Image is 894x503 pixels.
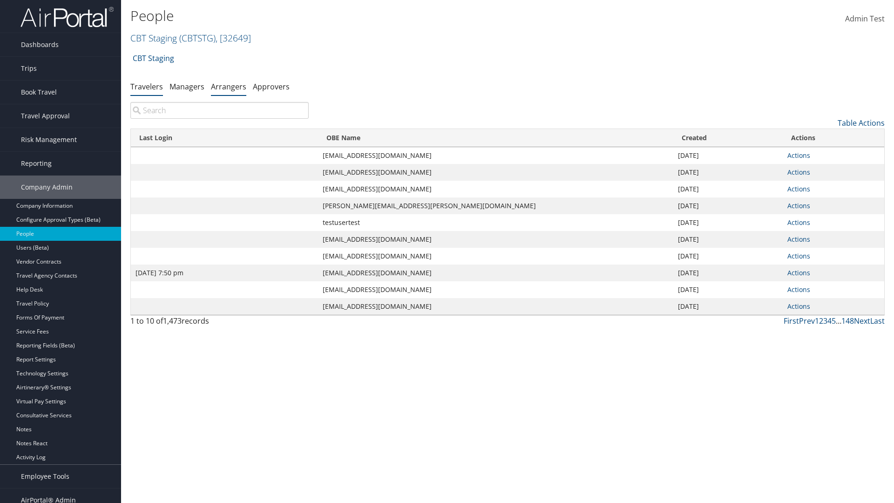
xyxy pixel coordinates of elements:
td: [DATE] [673,214,783,231]
a: First [784,316,799,326]
span: Reporting [21,152,52,175]
span: … [836,316,841,326]
a: Prev [799,316,815,326]
td: [EMAIL_ADDRESS][DOMAIN_NAME] [318,265,673,281]
a: Next [854,316,870,326]
a: 2 [819,316,823,326]
td: [EMAIL_ADDRESS][DOMAIN_NAME] [318,281,673,298]
span: Admin Test [845,14,885,24]
a: Actions [787,184,810,193]
span: Book Travel [21,81,57,104]
span: , [ 32649 ] [216,32,251,44]
td: [EMAIL_ADDRESS][DOMAIN_NAME] [318,164,673,181]
td: [EMAIL_ADDRESS][DOMAIN_NAME] [318,231,673,248]
span: Trips [21,57,37,80]
span: ( CBTSTG ) [179,32,216,44]
td: [PERSON_NAME][EMAIL_ADDRESS][PERSON_NAME][DOMAIN_NAME] [318,197,673,214]
a: Managers [169,82,204,92]
td: [DATE] [673,197,783,214]
td: [EMAIL_ADDRESS][DOMAIN_NAME] [318,147,673,164]
td: [DATE] [673,181,783,197]
th: OBE Name: activate to sort column ascending [318,129,673,147]
span: Company Admin [21,176,73,199]
a: Arrangers [211,82,246,92]
td: [DATE] [673,164,783,181]
span: Employee Tools [21,465,69,488]
span: Dashboards [21,33,59,56]
td: testusertest [318,214,673,231]
td: [DATE] 7:50 pm [131,265,318,281]
div: 1 to 10 of records [130,315,309,331]
a: Actions [787,201,810,210]
td: [DATE] [673,147,783,164]
span: 1,473 [163,316,182,326]
a: Actions [787,285,810,294]
a: Actions [787,151,810,160]
a: Actions [787,302,810,311]
th: Last Login: activate to sort column ascending [131,129,318,147]
a: Travelers [130,82,163,92]
span: Risk Management [21,128,77,151]
img: airportal-logo.png [20,6,114,28]
a: Actions [787,168,810,177]
td: [DATE] [673,298,783,315]
a: 3 [823,316,827,326]
th: Created: activate to sort column ascending [673,129,783,147]
td: [DATE] [673,281,783,298]
h1: People [130,6,633,26]
a: 4 [827,316,832,326]
a: 5 [832,316,836,326]
a: 148 [841,316,854,326]
a: CBT Staging [133,49,174,68]
a: Actions [787,268,810,277]
span: Travel Approval [21,104,70,128]
td: [EMAIL_ADDRESS][DOMAIN_NAME] [318,181,673,197]
td: [DATE] [673,248,783,265]
a: 1 [815,316,819,326]
a: Admin Test [845,5,885,34]
a: Actions [787,218,810,227]
td: [EMAIL_ADDRESS][DOMAIN_NAME] [318,248,673,265]
a: Last [870,316,885,326]
td: [DATE] [673,265,783,281]
td: [EMAIL_ADDRESS][DOMAIN_NAME] [318,298,673,315]
a: Approvers [253,82,290,92]
td: [DATE] [673,231,783,248]
a: Actions [787,235,810,244]
input: Search [130,102,309,119]
a: Table Actions [838,118,885,128]
a: CBT Staging [130,32,251,44]
th: Actions [783,129,884,147]
a: Actions [787,251,810,260]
